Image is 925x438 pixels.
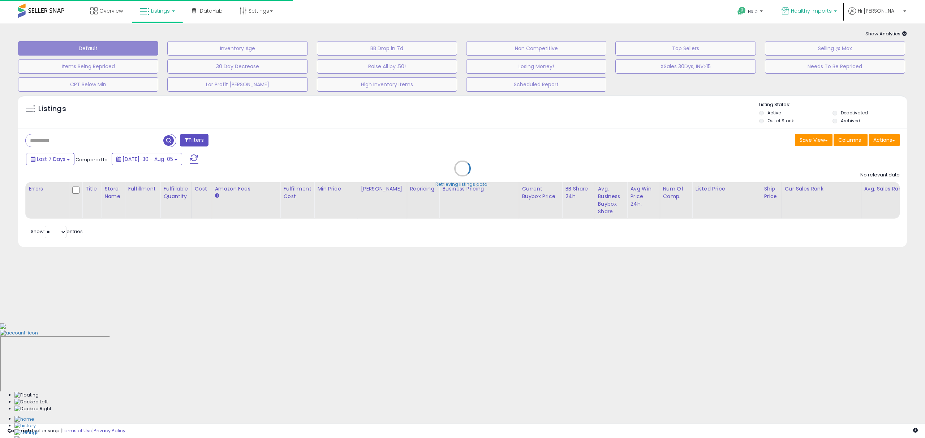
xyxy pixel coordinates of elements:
[317,59,457,74] button: Raise All by .50!
[200,7,223,14] span: DataHub
[14,429,39,436] img: Settings
[317,41,457,56] button: BB Drop in 7d
[466,77,606,92] button: Scheduled Report
[167,77,307,92] button: Lor Profit [PERSON_NAME]
[14,416,34,423] img: Home
[466,59,606,74] button: Losing Money!
[737,6,746,16] i: Get Help
[615,59,756,74] button: XSales 30Dys, INV>15
[151,7,170,14] span: Listings
[435,181,490,188] div: Retrieving listings data..
[167,59,307,74] button: 30 Day Decrease
[14,422,36,429] img: History
[732,1,770,23] a: Help
[466,41,606,56] button: Non Competitive
[18,41,158,56] button: Default
[865,30,907,37] span: Show Analytics
[167,41,307,56] button: Inventory Age
[14,399,48,406] img: Docked Left
[14,406,51,412] img: Docked Right
[765,59,905,74] button: Needs To Be Repriced
[18,59,158,74] button: Items Being Repriced
[791,7,832,14] span: Healthy Imports
[615,41,756,56] button: Top Sellers
[848,7,906,23] a: Hi [PERSON_NAME]
[765,41,905,56] button: Selling @ Max
[99,7,123,14] span: Overview
[748,8,758,14] span: Help
[18,77,158,92] button: CPT Below Min
[858,7,901,14] span: Hi [PERSON_NAME]
[317,77,457,92] button: High Inventory Items
[14,392,39,399] img: Floating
